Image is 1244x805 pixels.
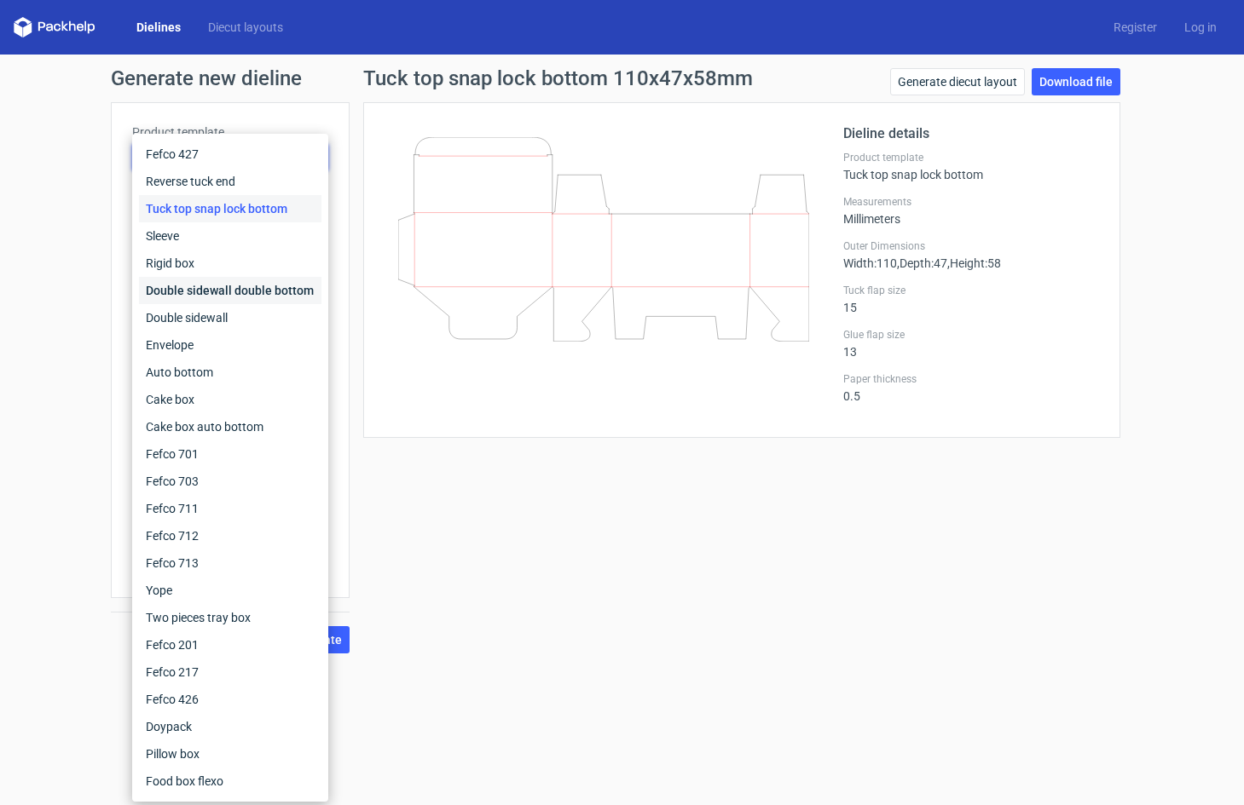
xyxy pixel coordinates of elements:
[123,19,194,36] a: Dielines
[139,359,321,386] div: Auto bottom
[139,713,321,740] div: Doypack
[139,222,321,250] div: Sleeve
[843,256,897,270] span: Width : 110
[139,604,321,631] div: Two pieces tray box
[139,141,321,168] div: Fefco 427
[139,468,321,495] div: Fefco 703
[947,256,1001,270] span: , Height : 58
[890,68,1025,95] a: Generate diecut layout
[1100,19,1171,36] a: Register
[132,124,328,141] label: Product template
[139,686,321,713] div: Fefco 426
[139,386,321,413] div: Cake box
[139,413,321,440] div: Cake box auto bottom
[843,372,1099,386] label: Paper thickness
[139,277,321,304] div: Double sidewall double bottom
[139,495,321,522] div: Fefco 711
[1032,68,1120,95] a: Download file
[139,768,321,795] div: Food box flexo
[139,658,321,686] div: Fefco 217
[843,195,1099,209] label: Measurements
[843,328,1099,342] label: Glue flap size
[139,304,321,331] div: Double sidewall
[363,68,753,89] h1: Tuck top snap lock bottom 110x47x58mm
[843,284,1099,297] label: Tuck flap size
[139,331,321,359] div: Envelope
[139,740,321,768] div: Pillow box
[139,577,321,604] div: Yope
[139,522,321,549] div: Fefco 712
[843,328,1099,359] div: 13
[897,256,947,270] span: , Depth : 47
[843,284,1099,314] div: 15
[139,549,321,577] div: Fefco 713
[843,124,1099,144] h2: Dieline details
[139,250,321,277] div: Rigid box
[139,168,321,195] div: Reverse tuck end
[139,440,321,468] div: Fefco 701
[843,239,1099,253] label: Outer Dimensions
[139,195,321,222] div: Tuck top snap lock bottom
[843,151,1099,181] div: Tuck top snap lock bottom
[111,68,1134,89] h1: Generate new dieline
[194,19,297,36] a: Diecut layouts
[1171,19,1230,36] a: Log in
[843,372,1099,403] div: 0.5
[843,151,1099,164] label: Product template
[139,631,321,658] div: Fefco 201
[843,195,1099,226] div: Millimeters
